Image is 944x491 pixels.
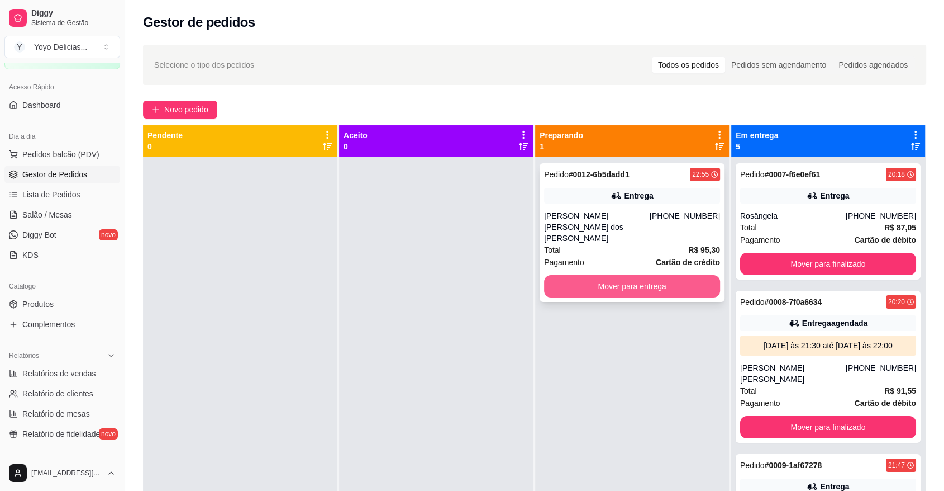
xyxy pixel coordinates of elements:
[740,210,846,221] div: Rosângela
[832,57,914,73] div: Pedidos agendados
[692,170,709,179] div: 22:55
[154,59,254,71] span: Selecione o tipo dos pedidos
[4,246,120,264] a: KDS
[656,258,720,267] strong: Cartão de crédito
[22,189,80,200] span: Lista de Pedidos
[888,170,905,179] div: 20:18
[540,141,583,152] p: 1
[740,253,916,275] button: Mover para finalizado
[4,365,120,383] a: Relatórios de vendas
[22,229,56,240] span: Diggy Bot
[164,103,208,116] span: Novo pedido
[4,4,120,31] a: DiggySistema de Gestão
[147,141,183,152] p: 0
[22,299,54,310] span: Produtos
[820,190,849,201] div: Entrega
[9,351,39,360] span: Relatórios
[14,41,25,53] span: Y
[31,8,116,18] span: Diggy
[740,362,846,385] div: [PERSON_NAME] [PERSON_NAME]
[652,57,725,73] div: Todos os pedidos
[846,362,916,385] div: [PHONE_NUMBER]
[4,460,120,487] button: [EMAIL_ADDRESS][DOMAIN_NAME]
[4,206,120,224] a: Salão / Mesas
[765,298,822,306] strong: # 0008-7f0a6634
[22,249,39,261] span: KDS
[544,210,650,244] div: [PERSON_NAME] [PERSON_NAME] dos [PERSON_NAME]
[544,244,561,256] span: Total
[624,190,653,201] div: Entrega
[544,275,720,298] button: Mover para entrega
[725,57,832,73] div: Pedidos sem agendamento
[152,106,160,114] span: plus
[802,318,867,329] div: Entrega agendada
[4,315,120,333] a: Complementos
[4,128,120,145] div: Dia a dia
[34,41,87,53] div: Yoyo Delicias ...
[4,226,120,244] a: Diggy Botnovo
[540,130,583,141] p: Preparando
[888,298,905,306] div: 20:20
[765,461,822,470] strong: # 0009-1af67278
[22,209,72,220] span: Salão / Mesas
[22,428,100,440] span: Relatório de fidelidade
[4,166,120,183] a: Gestor de Pedidos
[4,78,120,96] div: Acesso Rápido
[143,101,217,119] button: Novo pedido
[344,130,368,141] p: Aceito
[740,461,765,470] span: Pedido
[688,246,720,254] strong: R$ 95,30
[740,170,765,179] span: Pedido
[22,149,99,160] span: Pedidos balcão (PDV)
[22,169,87,180] span: Gestor de Pedidos
[650,210,720,244] div: [PHONE_NUMBER]
[569,170,630,179] strong: # 0012-6b5dadd1
[4,295,120,313] a: Produtos
[4,96,120,114] a: Dashboard
[884,223,916,232] strong: R$ 87,05
[740,416,916,438] button: Mover para finalizado
[740,234,780,246] span: Pagamento
[740,221,757,234] span: Total
[4,277,120,295] div: Catálogo
[22,368,96,379] span: Relatórios de vendas
[4,385,120,403] a: Relatório de clientes
[745,340,912,351] div: [DATE] às 21:30 até [DATE] às 22:00
[4,425,120,443] a: Relatório de fidelidadenovo
[740,397,780,409] span: Pagamento
[344,141,368,152] p: 0
[544,256,584,268] span: Pagamento
[765,170,821,179] strong: # 0007-f6e0ef61
[740,385,757,397] span: Total
[884,386,916,395] strong: R$ 91,55
[846,210,916,221] div: [PHONE_NUMBER]
[22,319,75,330] span: Complementos
[855,399,916,408] strong: Cartão de débito
[147,130,183,141] p: Pendente
[4,145,120,163] button: Pedidos balcão (PDV)
[740,298,765,306] span: Pedido
[888,461,905,470] div: 21:47
[736,141,778,152] p: 5
[22,388,93,399] span: Relatório de clientes
[4,36,120,58] button: Select a team
[31,469,102,478] span: [EMAIL_ADDRESS][DOMAIN_NAME]
[544,170,569,179] span: Pedido
[22,408,90,419] span: Relatório de mesas
[31,18,116,27] span: Sistema de Gestão
[143,13,255,31] h2: Gestor de pedidos
[4,405,120,423] a: Relatório de mesas
[22,100,61,111] span: Dashboard
[736,130,778,141] p: Em entrega
[4,186,120,204] a: Lista de Pedidos
[855,235,916,244] strong: Cartão de débito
